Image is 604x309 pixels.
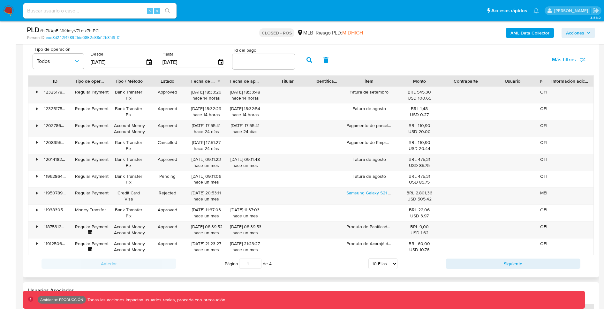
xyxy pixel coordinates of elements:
b: PLD [27,25,40,35]
span: Accesos rápidos [491,7,527,14]
p: CLOSED - ROS [259,28,294,37]
a: Notificaciones [533,8,539,13]
span: Acciones [566,28,584,38]
input: Buscar usuario o caso... [23,7,177,15]
p: Ambiente: PRODUCCIÓN [40,298,83,301]
span: Riesgo PLD: [316,29,363,36]
span: MIDHIGH [342,29,363,36]
p: kevin.palacios@mercadolibre.com [554,8,590,14]
span: # hj7KApEtMKdmyV7Lmx7htPCi [40,27,99,34]
a: Salir [593,7,599,14]
button: search-icon [161,6,174,15]
button: AML Data Collector [506,28,554,38]
h2: Usuarios Asociados [28,287,594,294]
button: Acciones [562,28,595,38]
a: eae8d242f47892fde0852d38d12b8fd6 [46,35,119,41]
p: Todas las acciones impactan usuarios reales, proceda con precaución. [86,297,226,303]
b: AML Data Collector [510,28,549,38]
span: 3.156.0 [590,15,601,20]
b: Person ID [27,35,44,41]
span: ⌥ [147,8,152,14]
span: s [156,8,158,14]
div: MLB [297,29,313,36]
